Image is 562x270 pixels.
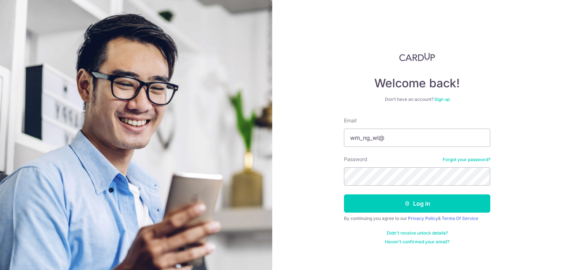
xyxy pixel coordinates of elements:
[434,96,450,102] a: Sign up
[344,194,490,213] button: Log in
[408,216,438,221] a: Privacy Policy
[344,76,490,91] h4: Welcome back!
[344,117,356,124] label: Email
[344,96,490,102] div: Don’t have an account?
[344,129,490,147] input: Enter your Email
[399,53,435,61] img: CardUp Logo
[442,216,478,221] a: Terms Of Service
[385,239,449,245] a: Haven't confirmed your email?
[443,157,490,163] a: Forgot your password?
[387,230,448,236] a: Didn't receive unlock details?
[344,216,490,221] div: By continuing you agree to our &
[344,156,367,163] label: Password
